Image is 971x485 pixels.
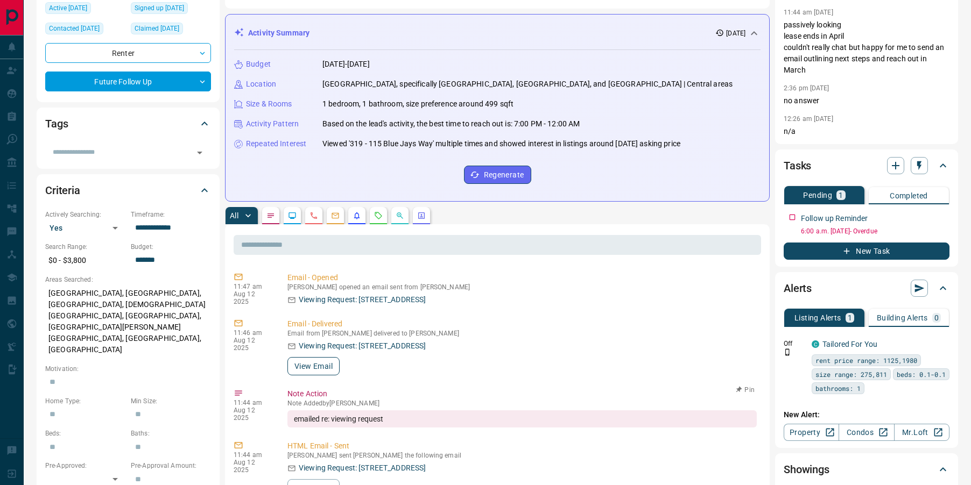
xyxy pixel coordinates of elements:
div: Sun Dec 08 2024 [131,2,211,17]
p: 12:26 am [DATE] [784,115,833,123]
button: Open [192,145,207,160]
h2: Tags [45,115,68,132]
p: [PERSON_NAME] sent [PERSON_NAME] the following email [287,452,757,459]
div: Showings [784,457,949,482]
p: Building Alerts [877,314,928,322]
p: [PERSON_NAME] opened an email sent from [PERSON_NAME] [287,283,757,291]
p: Email - Delivered [287,318,757,330]
p: [GEOGRAPHIC_DATA], specifically [GEOGRAPHIC_DATA], [GEOGRAPHIC_DATA], and [GEOGRAPHIC_DATA] | Cen... [322,79,733,90]
span: Signed up [DATE] [135,3,184,13]
div: emailed re: viewing request [287,410,757,427]
p: 6:00 a.m. [DATE] - Overdue [801,226,949,236]
p: 11:44 am [234,399,271,406]
svg: Lead Browsing Activity [288,211,297,220]
span: beds: 0.1-0.1 [897,369,946,380]
p: Activity Pattern [246,118,299,130]
a: Mr.Loft [894,424,949,441]
p: 1 [839,191,843,199]
svg: Agent Actions [417,211,426,220]
p: Beds: [45,429,125,438]
p: 1 [848,314,852,322]
button: New Task [784,242,949,260]
span: Active [DATE] [49,3,87,13]
p: Viewing Request: [STREET_ADDRESS] [299,462,426,474]
p: $0 - $3,800 [45,252,125,269]
p: no answer [784,95,949,106]
svg: Listing Alerts [353,211,361,220]
div: Renter [45,43,211,63]
svg: Calls [309,211,318,220]
p: Min Size: [131,396,211,406]
div: Tue Aug 12 2025 [45,2,125,17]
p: 11:44 am [234,451,271,459]
p: Baths: [131,429,211,438]
p: Pre-Approved: [45,461,125,470]
p: Aug 12 2025 [234,290,271,305]
div: Tags [45,111,211,137]
p: 1 bedroom, 1 bathroom, size preference around 499 sqft [322,98,513,110]
a: Property [784,424,839,441]
button: Pin [730,385,761,395]
p: 0 [934,314,939,322]
p: Repeated Interest [246,138,306,149]
p: Based on the lead's activity, the best time to reach out is: 7:00 PM - 12:00 AM [322,118,580,130]
div: Alerts [784,275,949,301]
p: Timeframe: [131,210,211,219]
span: bathrooms: 1 [815,383,861,394]
a: Tailored For You [822,340,877,348]
p: Location [246,79,276,90]
p: Note Added by [PERSON_NAME] [287,400,757,407]
div: Tasks [784,153,949,179]
a: Condos [839,424,894,441]
p: Search Range: [45,242,125,252]
svg: Requests [374,211,383,220]
svg: Push Notification Only [784,348,791,356]
p: HTML Email - Sent [287,440,757,452]
svg: Opportunities [396,211,404,220]
p: Activity Summary [248,27,309,39]
div: Yes [45,219,125,237]
svg: Emails [331,211,340,220]
div: Sun Dec 08 2024 [131,23,211,38]
p: Aug 12 2025 [234,459,271,474]
p: Pending [803,191,832,199]
span: rent price range: 1125,1980 [815,355,917,366]
p: passively looking lease ends in April couldn't really chat but happy for me to send an email outl... [784,19,949,76]
h2: Tasks [784,157,811,174]
span: Claimed [DATE] [135,23,179,34]
p: Follow up Reminder [801,213,868,224]
p: Motivation: [45,364,211,374]
p: Budget [246,59,271,70]
p: Size & Rooms [246,98,292,110]
p: Viewing Request: [STREET_ADDRESS] [299,340,426,352]
button: View Email [287,357,340,375]
p: 2:36 pm [DATE] [784,84,829,92]
p: Pre-Approval Amount: [131,461,211,470]
p: n/a [784,126,949,137]
div: condos.ca [812,340,819,348]
p: Home Type: [45,396,125,406]
p: Completed [890,192,928,199]
p: [DATE] [726,28,745,38]
svg: Notes [266,211,275,220]
p: Aug 12 2025 [234,337,271,352]
p: 11:44 am [DATE] [784,9,833,16]
span: size range: 275,811 [815,369,887,380]
p: 11:46 am [234,329,271,337]
h2: Criteria [45,182,80,199]
div: Activity Summary[DATE] [234,23,761,43]
p: New Alert: [784,409,949,420]
p: 11:47 am [234,283,271,290]
p: All [230,212,238,219]
p: [DATE]-[DATE] [322,59,370,70]
div: Tue Aug 12 2025 [45,23,125,38]
button: Regenerate [464,166,531,184]
p: Viewing Request: [STREET_ADDRESS] [299,294,426,305]
div: Future Follow Up [45,72,211,91]
p: Email from [PERSON_NAME] delivered to [PERSON_NAME] [287,330,757,337]
div: Criteria [45,177,211,203]
p: Aug 12 2025 [234,406,271,422]
p: [GEOGRAPHIC_DATA], [GEOGRAPHIC_DATA], [GEOGRAPHIC_DATA], [DEMOGRAPHIC_DATA][GEOGRAPHIC_DATA], [GE... [45,284,211,359]
h2: Alerts [784,280,812,297]
p: Actively Searching: [45,210,125,219]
